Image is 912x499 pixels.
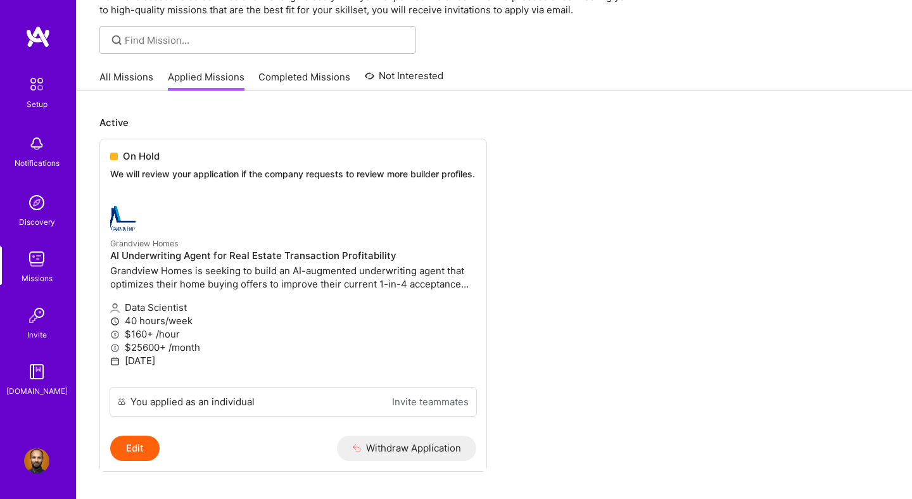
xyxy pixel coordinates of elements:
a: Completed Missions [258,70,350,91]
span: On Hold [123,149,160,163]
a: Not Interested [365,68,444,91]
img: teamwork [24,246,49,272]
i: icon SearchGrey [110,33,124,47]
p: 40 hours/week [110,314,476,327]
img: logo [25,25,51,48]
a: Grandview Homes company logoGrandview HomesAI Underwriting Agent for Real Estate Transaction Prof... [100,196,486,387]
a: All Missions [99,70,153,91]
img: bell [24,131,49,156]
p: We will review your application if the company requests to review more builder profiles. [110,168,476,180]
i: icon Calendar [110,357,120,366]
div: You applied as an individual [130,395,255,408]
div: Notifications [15,156,60,170]
img: guide book [24,359,49,384]
div: Setup [27,98,47,111]
i: icon MoneyGray [110,330,120,339]
div: Invite [27,328,47,341]
a: Invite teammates [392,395,469,408]
p: $160+ /hour [110,327,476,341]
input: Find Mission... [125,34,407,47]
img: Grandview Homes company logo [110,206,136,231]
h4: AI Underwriting Agent for Real Estate Transaction Profitability [110,250,476,262]
img: discovery [24,190,49,215]
p: $25600+ /month [110,341,476,354]
button: Withdraw Application [337,436,477,461]
img: User Avatar [24,448,49,474]
a: User Avatar [21,448,53,474]
p: Grandview Homes is seeking to build an AI-augmented underwriting agent that optimizes their home ... [110,264,476,291]
p: Data Scientist [110,301,476,314]
img: Invite [24,303,49,328]
p: Active [99,116,889,129]
button: Edit [110,436,160,461]
img: setup [23,71,50,98]
a: Applied Missions [168,70,244,91]
i: icon Clock [110,317,120,326]
i: icon Applicant [110,303,120,313]
p: [DATE] [110,354,476,367]
small: Grandview Homes [110,239,179,248]
div: Missions [22,272,53,285]
div: Discovery [19,215,55,229]
div: [DOMAIN_NAME] [6,384,68,398]
i: icon MoneyGray [110,343,120,353]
